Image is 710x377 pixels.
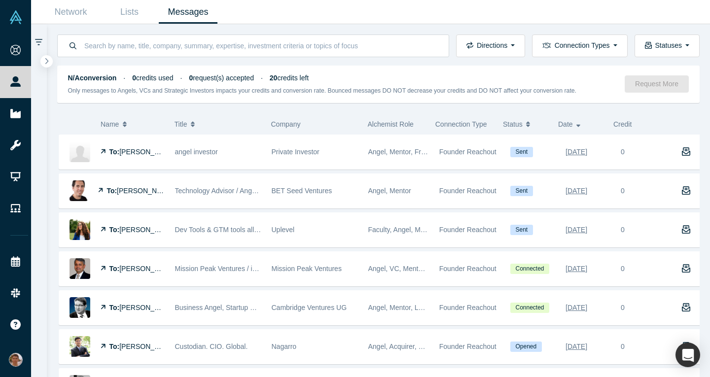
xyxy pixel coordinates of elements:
[621,303,625,313] div: 0
[558,114,603,135] button: Date
[271,120,301,128] span: Company
[272,187,332,195] span: BET Seed Ventures
[613,120,632,128] span: Credit
[456,34,525,57] button: Directions
[261,74,263,82] span: ·
[368,120,414,128] span: Alchemist Role
[9,353,23,367] img: Mikhail Baklanov's Account
[368,265,532,273] span: Angel, VC, Mentor, Service Provider, Channel Partner
[119,148,176,156] span: [PERSON_NAME]
[175,114,187,135] span: Title
[180,74,182,82] span: ·
[119,343,176,350] span: [PERSON_NAME]
[119,265,176,273] span: [PERSON_NAME]
[175,148,218,156] span: angel investor
[435,120,487,128] span: Connection Type
[566,299,587,316] div: [DATE]
[70,180,88,201] img: Boris Livshutz's Profile Image
[175,265,282,273] span: Mission Peak Ventures / instantsys
[503,114,548,135] button: Status
[621,147,625,157] div: 0
[566,143,587,161] div: [DATE]
[70,336,90,357] img: Manish Gupta's Profile Image
[175,226,360,234] span: Dev Tools & GTM tools all things GTM/Revenue (B2B SaaS)
[68,87,577,94] small: Only messages to Angels, VCs and Strategic Investors impacts your credits and conversion rate. Bo...
[510,264,549,274] span: Connected
[368,226,498,234] span: Faculty, Angel, Mentor, Lecturer, Customer
[109,148,120,156] strong: To:
[566,182,587,200] div: [DATE]
[510,225,533,235] span: Sent
[189,74,193,82] strong: 0
[175,187,284,195] span: Technology Advisor / Angel Investor
[159,0,217,24] a: Messages
[175,114,261,135] button: Title
[621,225,625,235] div: 0
[101,114,119,135] span: Name
[439,148,497,156] span: Founder Reachout
[41,0,100,24] a: Network
[368,343,505,350] span: Angel, Acquirer, Mentor, Corporate Innovator
[106,187,117,195] strong: To:
[510,147,533,157] span: Sent
[70,141,90,162] img: Dmitry Kobyshev's Profile Image
[270,74,309,82] span: credits left
[109,226,120,234] strong: To:
[503,114,523,135] span: Status
[566,338,587,355] div: [DATE]
[132,74,136,82] strong: 0
[175,304,342,311] span: Business Angel, Startup Coach and best-selling author
[109,343,120,350] strong: To:
[439,226,497,234] span: Founder Reachout
[272,343,297,350] span: Nagarro
[272,304,347,311] span: Cambridge Ventures UG
[109,304,120,311] strong: To:
[621,264,625,274] div: 0
[119,304,176,311] span: [PERSON_NAME]
[70,258,90,279] img: Vipin Chawla's Profile Image
[566,260,587,277] div: [DATE]
[510,342,542,352] span: Opened
[270,74,278,82] strong: 20
[368,187,411,195] span: Angel, Mentor
[621,186,625,196] div: 0
[68,74,117,82] strong: N/A conversion
[117,187,174,195] span: [PERSON_NAME]
[101,114,164,135] button: Name
[439,304,497,311] span: Founder Reachout
[510,186,533,196] span: Sent
[272,148,319,156] span: Private Investor
[510,303,549,313] span: Connected
[119,226,176,234] span: [PERSON_NAME]
[272,265,342,273] span: Mission Peak Ventures
[621,342,625,352] div: 0
[109,265,120,273] strong: To:
[558,114,573,135] span: Date
[439,343,497,350] span: Founder Reachout
[9,10,23,24] img: Alchemist Vault Logo
[566,221,587,239] div: [DATE]
[123,74,125,82] span: ·
[70,297,90,318] img: Martin Giese's Profile Image
[175,343,248,350] span: Custodian. CIO. Global.
[83,34,438,57] input: Search by name, title, company, summary, expertise, investment criteria or topics of focus
[532,34,627,57] button: Connection Types
[368,304,494,311] span: Angel, Mentor, Lecturer, Channel Partner
[272,226,295,234] span: Uplevel
[100,0,159,24] a: Lists
[439,187,497,195] span: Founder Reachout
[70,219,90,240] img: Julia Gilinets's Profile Image
[189,74,254,82] span: request(s) accepted
[439,265,497,273] span: Founder Reachout
[635,34,700,57] button: Statuses
[132,74,173,82] span: credits used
